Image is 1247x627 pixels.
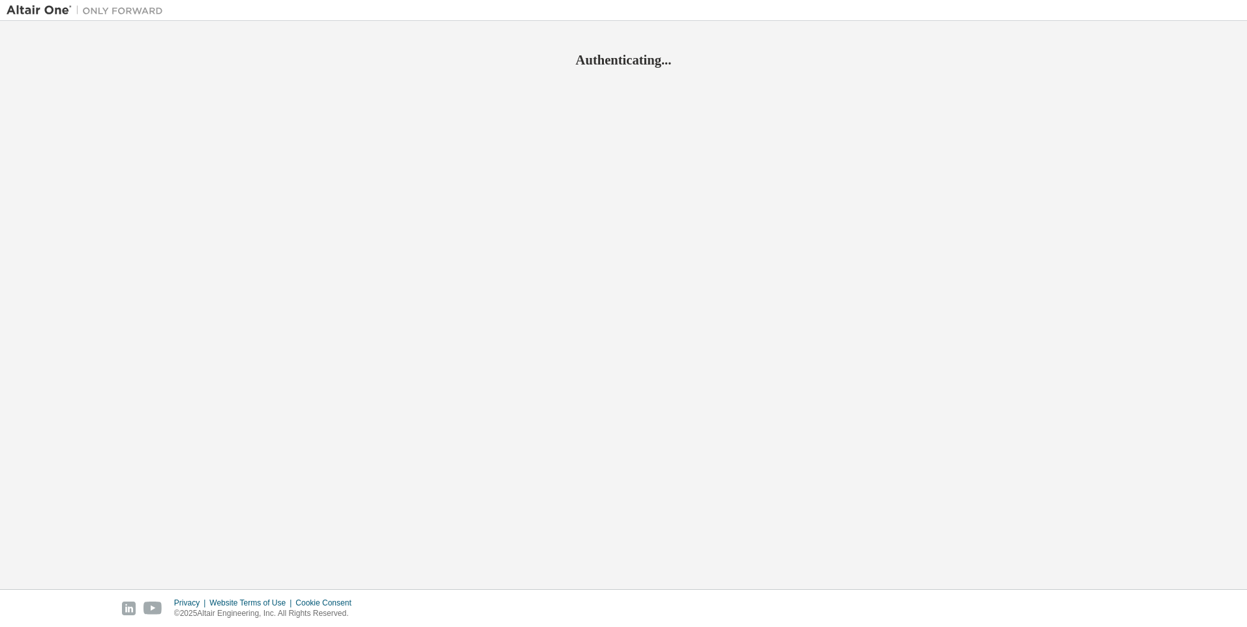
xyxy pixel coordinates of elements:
div: Website Terms of Use [209,598,295,608]
div: Cookie Consent [295,598,359,608]
h2: Authenticating... [7,51,1240,68]
img: youtube.svg [143,602,162,615]
p: © 2025 Altair Engineering, Inc. All Rights Reserved. [174,608,359,619]
img: linkedin.svg [122,602,136,615]
img: Altair One [7,4,170,17]
div: Privacy [174,598,209,608]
